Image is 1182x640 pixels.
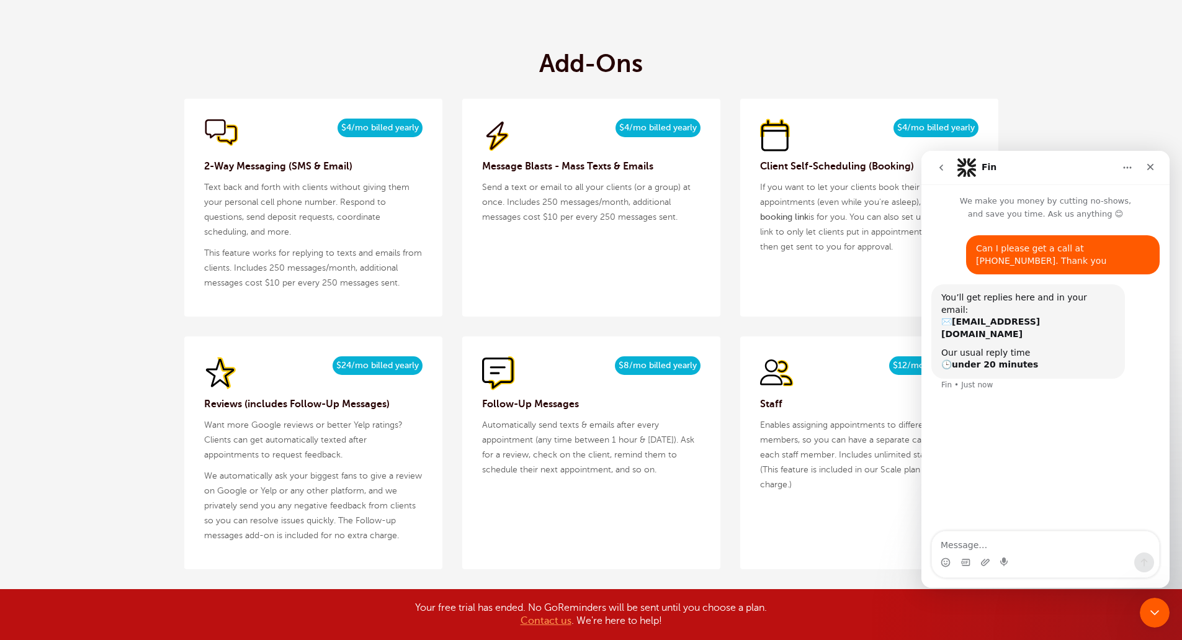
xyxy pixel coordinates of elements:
[760,418,978,492] p: Enables assigning appointments to different staff members, so you can have a separate calendar fo...
[204,418,423,462] p: Want more Google reviews or better Yelp ratings? Clients can get automatically texted after appoi...
[889,356,978,375] span: $12/mo billed yearly
[204,246,423,291] p: This feature works for replying to texts and emails from clients. Includes 250 messages/month, ad...
[482,159,701,174] h3: Message Blasts - Mass Texts & Emails
[338,119,423,137] span: $4/mo billed yearly
[893,119,978,137] span: $4/mo billed yearly
[521,615,571,626] a: Contact us
[1140,598,1170,628] iframe: Intercom live chat
[204,397,423,412] h3: Reviews (includes Follow-Up Messages)
[760,397,978,412] h3: Staff
[539,49,643,79] h2: Add-Ons
[204,469,423,543] p: We automatically ask your biggest fans to give a review on Google or Yelp or any other platform, ...
[204,159,423,174] h3: 2-Way Messaging (SMS & Email)
[281,602,902,628] div: Your free trial has ended. No GoReminders will be sent until you choose a plan. . We're here to h...
[616,119,701,137] span: $4/mo billed yearly
[760,180,978,255] p: If you want to let your clients book their own appointments (even while you're asleep), our is fo...
[333,356,423,375] span: $24/mo billed yearly
[760,159,978,174] h3: Client Self-Scheduling (Booking)
[921,151,1170,588] iframe: Intercom live chat
[615,356,701,375] span: $8/mo billed yearly
[482,418,701,477] p: Automatically send texts & emails after every appointment (any time between 1 hour & [DATE]). Ask...
[204,180,423,240] p: Text back and forth with clients without giving them your personal cell phone number. Respond to ...
[482,397,701,412] h3: Follow-Up Messages
[482,180,701,225] p: Send a text or email to all your clients (or a group) at once. Includes 250 messages/month, addit...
